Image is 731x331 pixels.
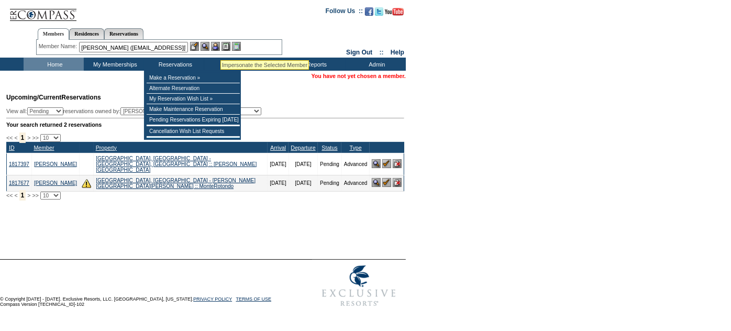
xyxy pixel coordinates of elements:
a: [GEOGRAPHIC_DATA], [GEOGRAPHIC_DATA] - [GEOGRAPHIC_DATA], [GEOGRAPHIC_DATA] :: [PERSON_NAME][GEOG... [96,156,257,173]
a: 1817397 [9,161,29,167]
img: Subscribe to our YouTube Channel [385,8,404,16]
a: [GEOGRAPHIC_DATA], [GEOGRAPHIC_DATA] - [PERSON_NAME][GEOGRAPHIC_DATA][PERSON_NAME] :: MonteRotondo [96,178,256,189]
img: Cancel Reservation [393,178,402,187]
span: << [6,192,13,198]
a: Property [96,145,117,151]
a: Arrival [270,145,286,151]
img: View Reservation [372,178,381,187]
img: Follow us on Twitter [375,7,383,16]
a: [PERSON_NAME] [34,180,77,186]
img: Confirm Reservation [382,178,391,187]
td: Home [24,58,84,71]
span: You have not yet chosen a member. [312,73,406,79]
td: Pending [318,175,342,191]
a: Departure [291,145,315,151]
a: PRIVACY POLICY [193,296,232,302]
td: [DATE] [289,175,317,191]
td: Advanced [341,153,369,175]
span: < [14,192,17,198]
td: Alternate Reservation [147,83,240,94]
a: Members [38,28,70,40]
span: Reservations [6,94,101,101]
td: Follow Us :: [326,6,363,19]
img: b_edit.gif [190,42,199,51]
a: Become our fan on Facebook [365,10,373,17]
a: 1817677 [9,180,29,186]
img: b_calculator.gif [232,42,241,51]
img: Confirm Reservation [382,159,391,168]
td: Reservations [144,58,204,71]
span: >> [32,192,38,198]
td: Vacation Collection [204,58,285,71]
a: Sign Out [346,49,372,56]
a: Member [34,145,54,151]
span: > [27,192,30,198]
div: View all: reservations owned by: [6,107,266,115]
span: Upcoming/Current [6,94,61,101]
td: Admin [346,58,406,71]
td: [DATE] [268,175,289,191]
img: There are insufficient days and/or tokens to cover this reservation [82,179,91,188]
span: :: [380,49,384,56]
img: Exclusive Resorts [312,260,406,312]
a: Reservations [104,28,143,39]
a: Subscribe to our YouTube Channel [385,10,404,17]
a: Residences [69,28,104,39]
img: Impersonate [211,42,220,51]
span: > [27,135,30,141]
a: Status [322,145,337,151]
div: Member Name: [39,42,79,51]
td: Make Maintenance Reservation [147,104,240,115]
td: Reports [285,58,346,71]
span: 1 [19,190,26,201]
span: < [14,135,17,141]
td: [DATE] [289,153,317,175]
div: Your search returned 2 reservations [6,122,404,128]
td: My Memberships [84,58,144,71]
span: 1 [19,133,26,143]
img: Become our fan on Facebook [365,7,373,16]
td: Pending Reservations Expiring [DATE] [147,115,240,125]
a: Help [391,49,404,56]
td: Cancellation Wish List Requests [147,126,240,137]
a: Type [350,145,362,151]
img: Reservations [221,42,230,51]
a: TERMS OF USE [236,296,272,302]
div: Impersonate the Selected Member [222,62,307,68]
img: Cancel Reservation [393,159,402,168]
img: View Reservation [372,159,381,168]
a: ID [9,145,15,151]
a: [PERSON_NAME] [34,161,77,167]
td: [DATE] [268,153,289,175]
span: >> [32,135,38,141]
img: View [201,42,209,51]
td: My Reservation Wish List » [147,94,240,104]
td: Pending [318,153,342,175]
a: Follow us on Twitter [375,10,383,17]
td: Advanced [341,175,369,191]
td: Make a Reservation » [147,73,240,83]
span: << [6,135,13,141]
